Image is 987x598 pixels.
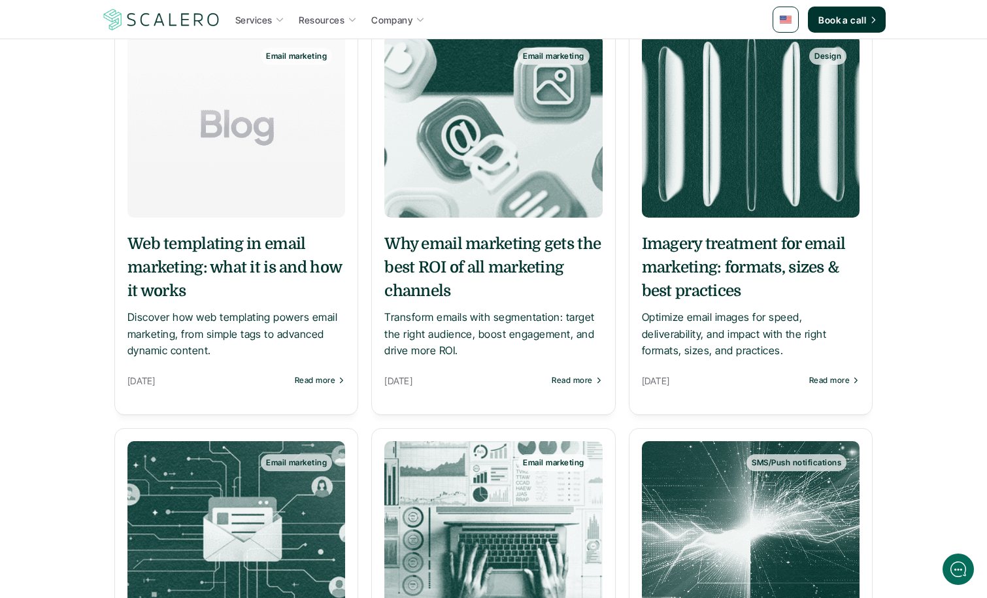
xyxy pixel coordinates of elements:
[814,52,841,61] p: Design
[384,35,602,218] a: Email marketing
[384,232,602,303] h5: Why email marketing gets the best ROI of all marketing channels
[371,13,412,27] p: Company
[127,232,345,303] h5: Web templating in email marketing: what it is and how it works
[552,376,602,385] a: Read more
[642,35,860,218] a: Design
[384,232,602,359] a: Why email marketing gets the best ROI of all marketing channelsTransform emails with segmentation...
[20,173,241,199] button: New conversation
[809,376,860,385] a: Read more
[127,373,288,389] p: [DATE]
[266,52,327,61] p: Email marketing
[109,457,165,465] span: We run on Gist
[20,63,242,84] h1: Hi! Welcome to [GEOGRAPHIC_DATA].
[127,232,345,359] a: Web templating in email marketing: what it is and how it worksDiscover how web templating powers ...
[384,309,602,359] p: Transform emails with segmentation: target the right audience, boost engagement, and drive more ROI.
[84,181,157,191] span: New conversation
[101,7,222,32] img: Scalero company logo
[523,458,584,467] p: Email marketing
[552,376,592,385] p: Read more
[384,373,545,389] p: [DATE]
[642,232,860,359] a: Imagery treatment for email marketing: formats, sizes & best practicesOptimize email images for s...
[809,376,850,385] p: Read more
[295,376,335,385] p: Read more
[943,554,974,585] iframe: gist-messenger-bubble-iframe
[127,35,345,218] a: Email marketing
[808,7,886,33] a: Book a call
[235,13,272,27] p: Services
[642,373,803,389] p: [DATE]
[642,309,860,359] p: Optimize email images for speed, deliverability, and impact with the right formats, sizes, and pr...
[752,458,841,467] p: SMS/Push notifications
[818,13,866,27] p: Book a call
[523,52,584,61] p: Email marketing
[127,309,345,359] p: Discover how web templating powers email marketing, from simple tags to advanced dynamic content.
[295,376,345,385] a: Read more
[299,13,344,27] p: Resources
[642,232,860,303] h5: Imagery treatment for email marketing: formats, sizes & best practices
[20,87,242,150] h2: Let us know if we can help with lifecycle marketing.
[101,8,222,31] a: Scalero company logo
[266,458,327,467] p: Email marketing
